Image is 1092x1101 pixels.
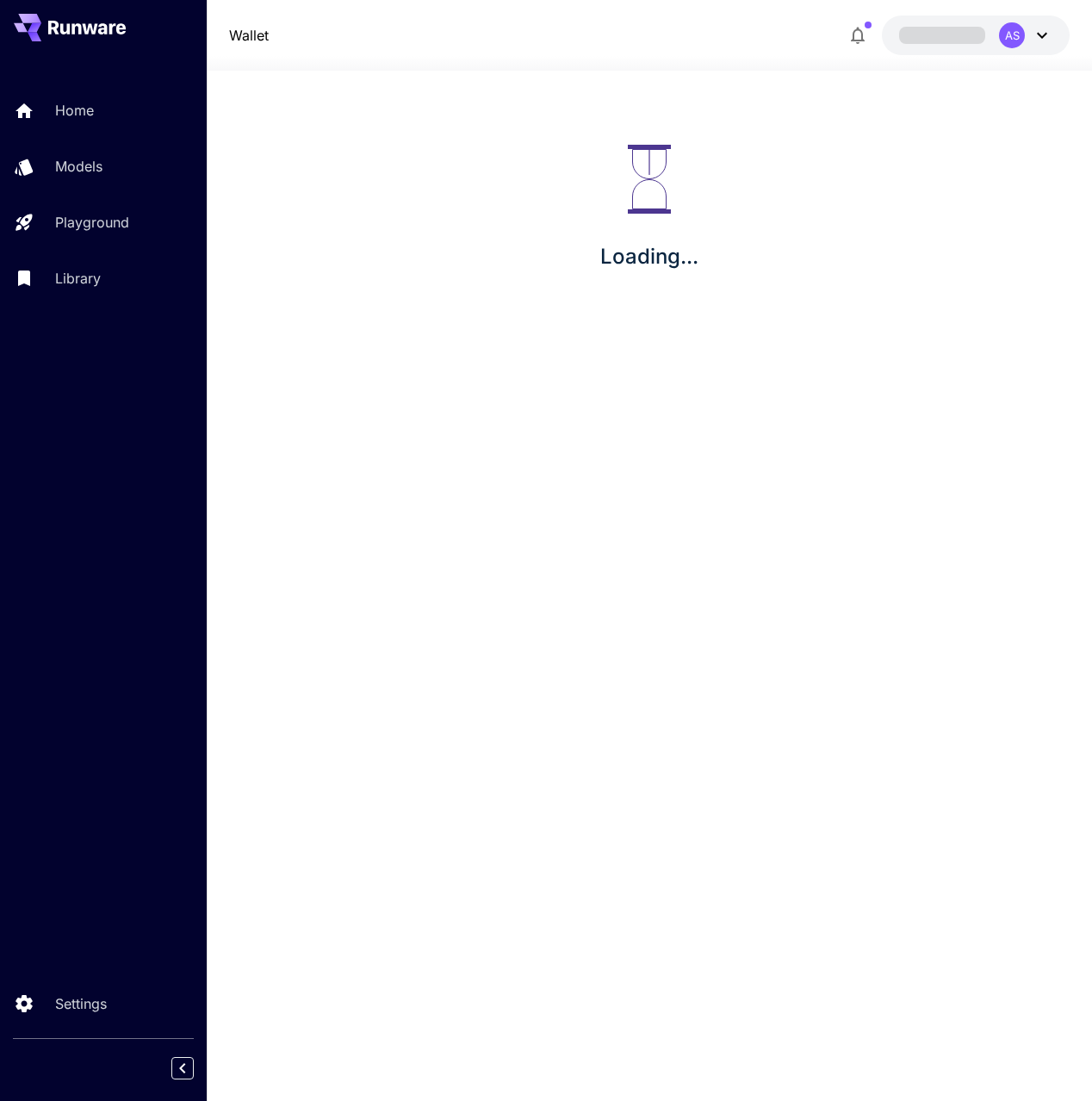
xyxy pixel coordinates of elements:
[55,212,129,233] p: Playground
[999,22,1025,48] div: AS
[55,268,101,289] p: Library
[55,993,107,1014] p: Settings
[171,1057,194,1079] button: Collapse sidebar
[882,16,1070,55] button: AS
[55,156,102,177] p: Models
[229,25,269,46] a: Wallet
[229,25,269,46] nav: breadcrumb
[55,100,94,121] p: Home
[184,1053,207,1084] div: Collapse sidebar
[600,241,698,272] p: Loading...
